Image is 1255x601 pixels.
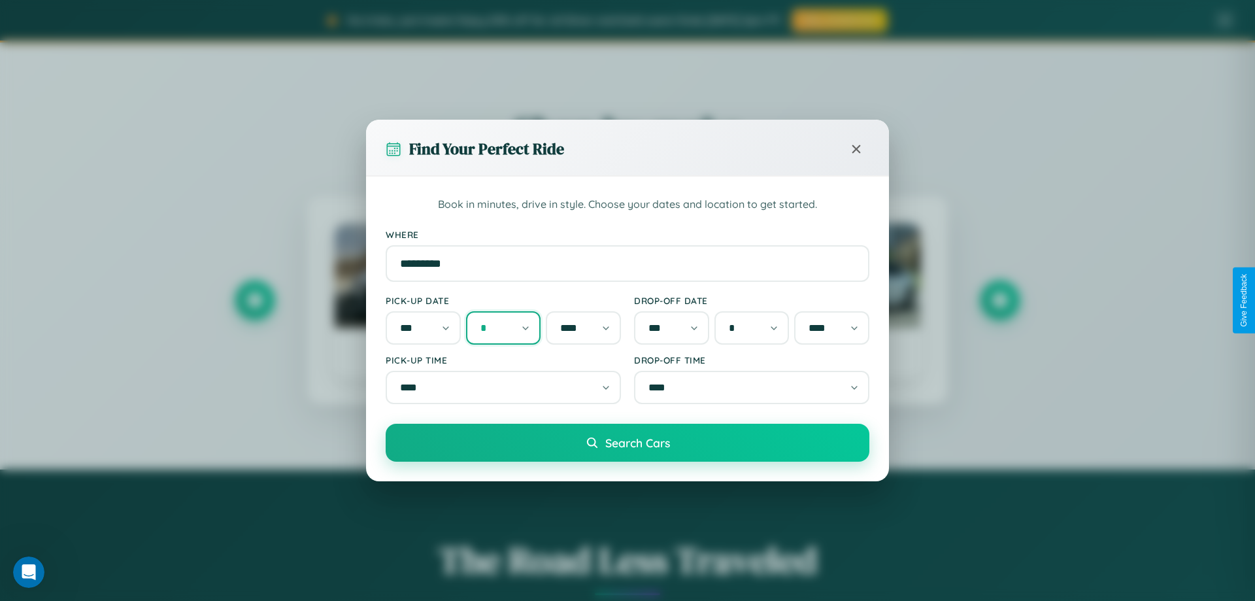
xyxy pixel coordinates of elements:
p: Book in minutes, drive in style. Choose your dates and location to get started. [386,196,869,213]
span: Search Cars [605,436,670,450]
button: Search Cars [386,424,869,462]
h3: Find Your Perfect Ride [409,138,564,160]
label: Where [386,229,869,240]
label: Pick-up Date [386,295,621,306]
label: Drop-off Date [634,295,869,306]
label: Pick-up Time [386,354,621,366]
label: Drop-off Time [634,354,869,366]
